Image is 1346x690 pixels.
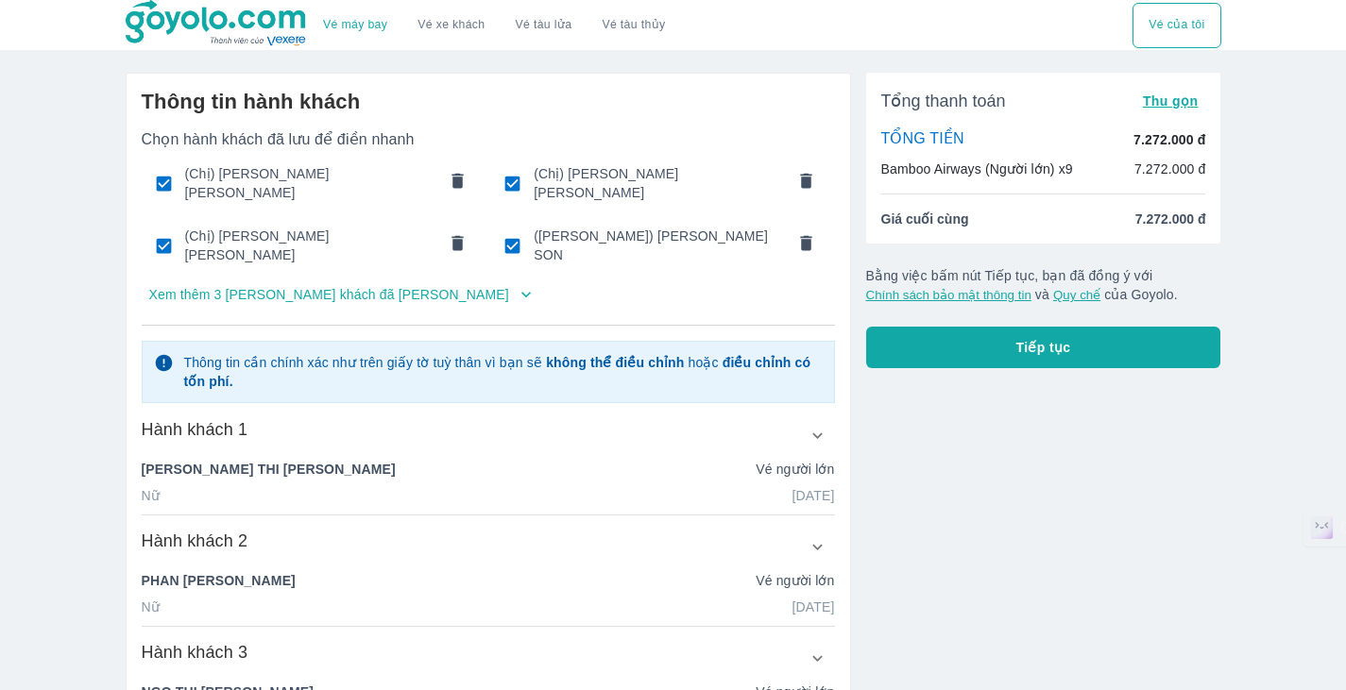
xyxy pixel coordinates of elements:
[501,3,588,48] a: Vé tàu lửa
[1143,93,1199,109] span: Thu gọn
[183,353,822,391] p: Thông tin cần chính xác như trên giấy tờ tuỳ thân vì bạn sẽ hoặc
[142,641,248,664] h6: Hành khách 3
[437,163,477,203] button: comments
[1135,88,1206,114] button: Thu gọn
[787,226,826,265] button: comments
[142,89,835,115] h6: Thông tin hành khách
[1133,3,1220,48] div: choose transportation mode
[787,163,826,203] button: comments
[881,129,964,150] p: TỔNG TIỀN
[756,571,834,590] p: Vé người lớn
[1133,3,1220,48] button: Vé của tôi
[1135,210,1206,228] span: 7.272.000 đ
[142,571,296,590] p: PHAN [PERSON_NAME]
[881,210,969,228] span: Giá cuối cùng
[1053,288,1100,302] button: Quy chế
[1133,130,1205,149] p: 7.272.000 đ
[142,460,396,479] p: [PERSON_NAME] THI [PERSON_NAME]
[417,18,485,32] a: Vé xe khách
[866,288,1031,302] button: Chính sách bảo mật thông tin
[866,266,1221,304] p: Bằng việc bấm nút Tiếp tục, bạn đã đồng ý với và của Goyolo.
[323,18,387,32] a: Vé máy bay
[546,355,684,370] strong: không thể điều chỉnh
[142,486,160,505] p: Nữ
[1016,338,1071,357] span: Tiếp tục
[866,327,1221,368] button: Tiếp tục
[185,164,436,202] span: (Chị) [PERSON_NAME] [PERSON_NAME]
[437,226,477,265] button: comments
[534,164,785,202] span: (Chị) [PERSON_NAME] [PERSON_NAME]
[142,130,835,149] p: Chọn hành khách đã lưu để điền nhanh
[881,90,1006,112] span: Tổng thanh toán
[142,530,248,552] h6: Hành khách 2
[792,597,835,616] p: [DATE]
[142,279,835,310] button: Xem thêm 3 [PERSON_NAME] khách đã [PERSON_NAME]
[1134,160,1206,178] p: 7.272.000 đ
[142,418,248,441] h6: Hành khách 1
[756,460,834,479] p: Vé người lớn
[587,3,680,48] button: Vé tàu thủy
[881,160,1073,178] p: Bamboo Airways (Người lớn) x9
[308,3,680,48] div: choose transportation mode
[185,227,436,264] span: (Chị) [PERSON_NAME] [PERSON_NAME]
[142,597,160,616] p: Nữ
[149,285,509,304] p: Xem thêm 3 [PERSON_NAME] khách đã [PERSON_NAME]
[792,486,835,505] p: [DATE]
[534,227,785,264] span: ([PERSON_NAME]) [PERSON_NAME] SON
